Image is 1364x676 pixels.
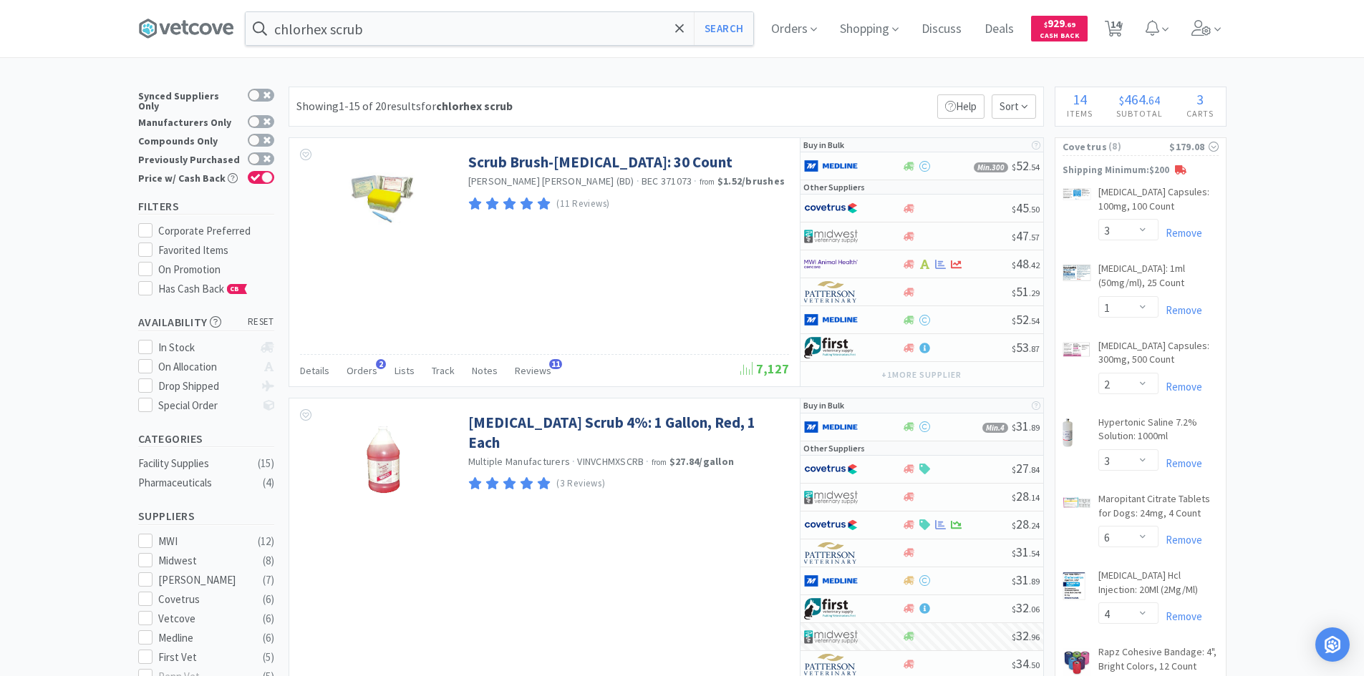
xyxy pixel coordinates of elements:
[1012,418,1040,434] span: 31
[992,94,1036,119] span: Sort
[263,649,274,666] div: ( 5 )
[1315,627,1350,662] div: Open Intercom Messenger
[804,459,858,480] img: 77fca1acd8b6420a9015268ca798ef17_1.png
[1031,9,1088,48] a: $929.69Cash Back
[1012,520,1016,531] span: $
[637,175,639,187] span: ·
[350,413,414,506] img: 22a90fa0987841178bdb8b6749cf936d_39418.png
[694,175,697,187] span: ·
[1012,339,1040,356] span: 53
[1012,227,1040,244] span: 47
[138,455,254,472] div: Facility Supplies
[803,441,865,455] p: Other Suppliers
[1029,548,1040,559] span: . 54
[874,365,968,385] button: +1more supplier
[296,97,513,116] div: Showing 1-15 of 20 results
[468,175,634,187] a: [PERSON_NAME] [PERSON_NAME] (BD)
[395,364,415,377] span: Lists
[549,359,562,369] span: 11
[1012,492,1016,503] span: $
[572,455,575,468] span: ·
[1012,315,1016,326] span: $
[1196,90,1204,108] span: 3
[336,152,429,245] img: ee0f1dede47740c5b38670a8c50d6d63_125845.jpeg
[468,413,785,452] a: [MEDICAL_DATA] Scrub 4%: 1 Gallon, Red, 1 Each
[1098,185,1219,219] a: [MEDICAL_DATA] Capsules: 100mg, 100 Count
[1012,632,1016,642] span: $
[138,171,241,183] div: Price w/ Cash Back
[804,197,858,219] img: 77fca1acd8b6420a9015268ca798ef17_1.png
[804,416,858,438] img: a646391c64b94eb2892348a965bf03f3_134.png
[804,486,858,508] img: 4dd14cff54a648ac9e977f0c5da9bc2e_5.png
[1012,516,1040,532] span: 28
[804,281,858,303] img: f5e969b455434c6296c6d81ef179fa71_3.png
[138,89,241,111] div: Synced Suppliers Only
[158,339,253,356] div: In Stock
[246,12,753,45] input: Search by item, sku, manufacturer, ingredient, size...
[1063,495,1091,509] img: f5a106349609470a81c0552d9f1c0336_588378.png
[717,175,785,187] strong: $1.52 / brushes
[1055,163,1226,178] p: Shipping Minimum: $200
[468,152,732,172] a: Scrub Brush-[MEDICAL_DATA]: 30 Count
[700,177,715,187] span: from
[158,572,247,589] div: [PERSON_NAME]
[158,630,247,647] div: Medline
[158,261,274,278] div: On Promotion
[1029,232,1040,243] span: . 57
[803,398,844,412] p: Buy in Bulk
[652,457,667,467] span: from
[916,23,967,36] a: Discuss
[158,610,247,627] div: Vetcove
[937,94,985,119] p: Help
[1029,204,1040,215] span: . 50
[138,314,274,330] h5: Availability
[263,630,274,647] div: ( 6 )
[1063,265,1091,281] img: 461aea4edf8e42e4a552b3263880c406_264064.png
[1098,262,1219,295] a: [MEDICAL_DATA]: 1ml (50mg/ml), 25 Count
[1029,315,1040,326] span: . 54
[1029,343,1040,354] span: . 87
[1098,416,1219,449] a: Hypertonic Saline 7.2% Solution: 1000ml
[258,533,274,550] div: ( 12 )
[228,285,242,293] span: CB
[974,162,1008,172] span: Min. 300
[158,222,274,240] div: Corporate Preferred
[804,598,858,619] img: 67d67680309e4a0bb49a5ff0391dcc42_6.png
[1029,576,1040,587] span: . 89
[1012,572,1040,588] span: 31
[1073,90,1087,108] span: 14
[804,253,858,275] img: f6b2451649754179b5b4e0c70c3f7cb0_2.png
[1029,520,1040,531] span: . 24
[803,180,865,194] p: Other Suppliers
[646,455,649,468] span: ·
[804,337,858,358] img: 67d67680309e4a0bb49a5ff0391dcc42_6.png
[1012,283,1040,300] span: 51
[158,533,247,550] div: MWI
[263,591,274,608] div: ( 6 )
[1148,93,1160,107] span: 64
[515,364,551,377] span: Reviews
[803,138,844,152] p: Buy in Bulk
[158,591,247,608] div: Covetrus
[1044,16,1075,30] span: 929
[740,361,789,377] span: 7,127
[1012,599,1040,616] span: 32
[1063,188,1091,200] img: 52f0452c5f2b4f5fbc126f80a5ec29ca_762738.png
[1065,20,1075,29] span: . 69
[1012,204,1016,215] span: $
[263,474,274,491] div: ( 4 )
[1012,627,1040,644] span: 32
[1012,232,1016,243] span: $
[1044,20,1048,29] span: $
[347,364,377,377] span: Orders
[1012,576,1016,587] span: $
[979,23,1020,36] a: Deals
[1029,162,1040,172] span: . 54
[1012,162,1016,172] span: $
[432,364,455,377] span: Track
[642,175,692,187] span: BEC 371073
[1012,260,1016,270] span: $
[1063,572,1085,600] img: 998bb09193084d44971af913a1ab494b_735861.png
[694,12,753,45] button: Search
[138,152,241,165] div: Previously Purchased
